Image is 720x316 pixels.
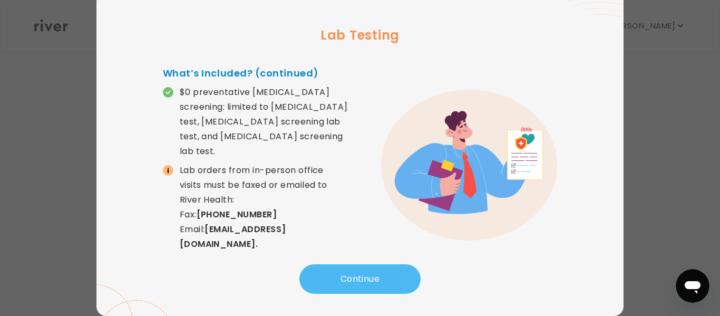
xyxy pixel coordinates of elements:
p: Lab orders from in-person office visits must be faxed or emailed to River Health: Fax: Email: [180,163,360,252]
a: [PHONE_NUMBER] [197,208,277,221]
button: Continue [299,264,421,294]
h3: Lab Testing [113,26,607,45]
img: error graphic [381,90,557,241]
p: $0 preventative [MEDICAL_DATA] screening: limited to [MEDICAL_DATA] test, [MEDICAL_DATA] screenin... [180,85,360,159]
iframe: Button to launch messaging window [676,269,709,303]
h4: What’s Included? (continued) [163,66,360,81]
a: [EMAIL_ADDRESS][DOMAIN_NAME]. [180,223,286,250]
